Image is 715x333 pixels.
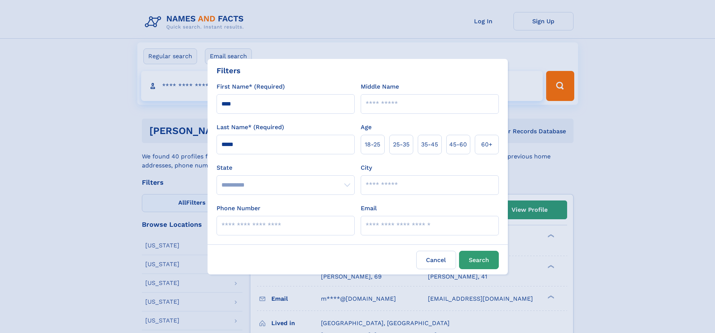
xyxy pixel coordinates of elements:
label: State [217,163,355,172]
span: 35‑45 [421,140,438,149]
label: Phone Number [217,204,260,213]
span: 25‑35 [393,140,409,149]
label: Email [361,204,377,213]
label: Age [361,123,372,132]
button: Search [459,251,499,269]
label: City [361,163,372,172]
label: Middle Name [361,82,399,91]
label: Last Name* (Required) [217,123,284,132]
span: 60+ [481,140,492,149]
label: Cancel [416,251,456,269]
div: Filters [217,65,241,76]
label: First Name* (Required) [217,82,285,91]
span: 18‑25 [365,140,380,149]
span: 45‑60 [449,140,467,149]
